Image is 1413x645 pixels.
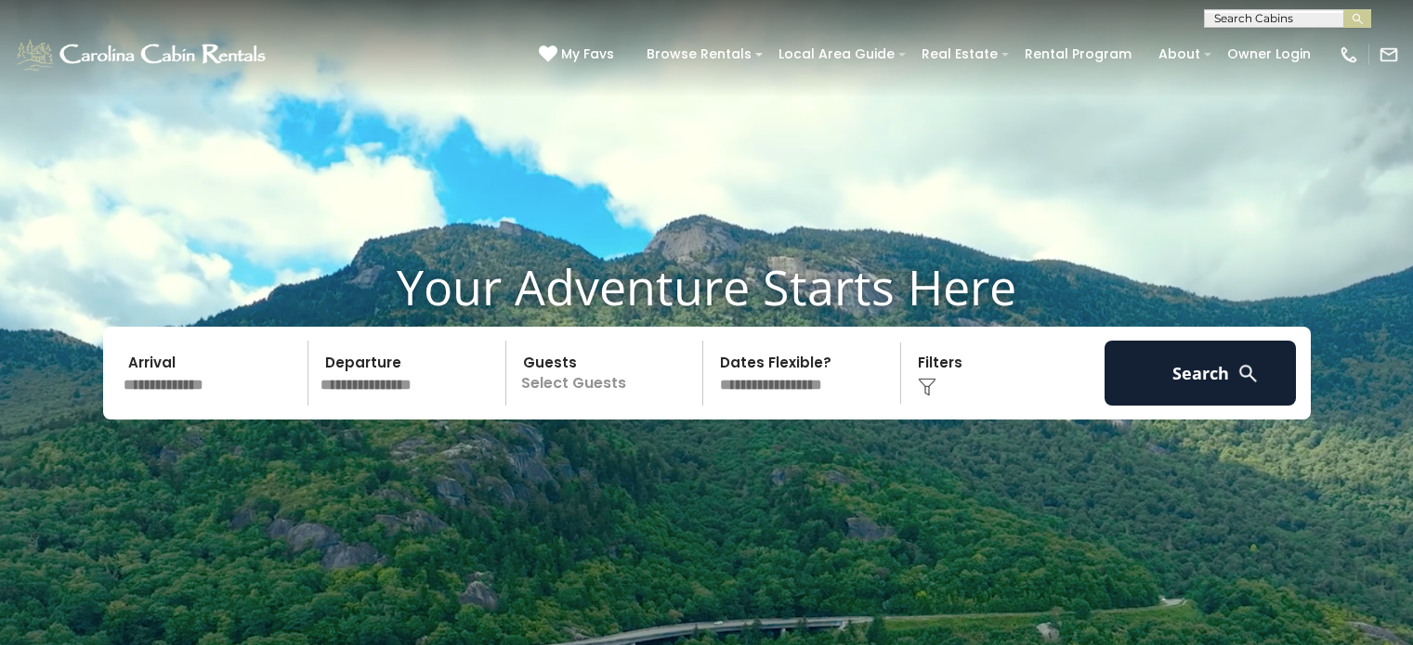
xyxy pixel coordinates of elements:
[918,378,936,396] img: filter--v1.png
[1105,341,1297,406] button: Search
[1149,40,1210,69] a: About
[912,40,1007,69] a: Real Estate
[1218,40,1320,69] a: Owner Login
[769,40,904,69] a: Local Area Guide
[1379,45,1399,65] img: mail-regular-white.png
[637,40,761,69] a: Browse Rentals
[1339,45,1359,65] img: phone-regular-white.png
[512,341,703,406] p: Select Guests
[14,36,271,73] img: White-1-1-2.png
[1015,40,1141,69] a: Rental Program
[539,45,619,65] a: My Favs
[1236,362,1260,385] img: search-regular-white.png
[14,258,1399,316] h1: Your Adventure Starts Here
[561,45,614,64] span: My Favs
